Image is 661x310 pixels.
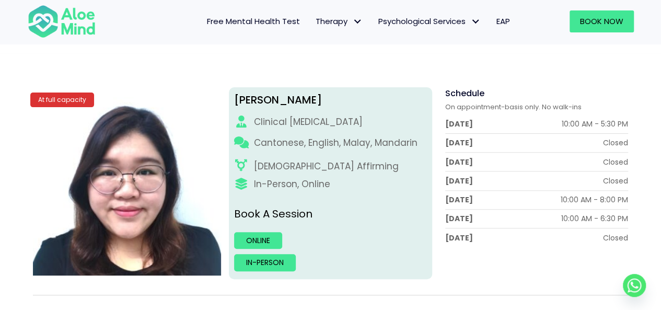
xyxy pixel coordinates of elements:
[234,232,282,249] a: Online
[254,160,399,173] div: [DEMOGRAPHIC_DATA] Affirming
[603,176,628,186] div: Closed
[603,233,628,243] div: Closed
[623,274,646,297] a: Whatsapp
[254,116,363,129] div: Clinical [MEDICAL_DATA]
[207,16,300,27] span: Free Mental Health Test
[33,87,221,275] img: Wei Shan_Profile-300×300
[561,213,628,224] div: 10:00 AM - 6:30 PM
[496,16,510,27] span: EAP
[561,194,628,205] div: 10:00 AM - 8:00 PM
[254,136,418,150] p: Cantonese, English, Malay, Mandarin
[109,10,518,32] nav: Menu
[445,176,473,186] div: [DATE]
[378,16,481,27] span: Psychological Services
[603,137,628,148] div: Closed
[234,93,427,108] div: [PERSON_NAME]
[445,119,473,129] div: [DATE]
[234,206,427,222] p: Book A Session
[445,233,473,243] div: [DATE]
[445,137,473,148] div: [DATE]
[316,16,363,27] span: Therapy
[254,178,330,191] div: In-Person, Online
[445,102,582,112] span: On appointment-basis only. No walk-ins
[234,254,296,271] a: In-person
[30,93,94,107] div: At full capacity
[580,16,623,27] span: Book Now
[199,10,308,32] a: Free Mental Health Test
[308,10,370,32] a: TherapyTherapy: submenu
[445,157,473,167] div: [DATE]
[468,14,483,29] span: Psychological Services: submenu
[570,10,634,32] a: Book Now
[603,157,628,167] div: Closed
[370,10,489,32] a: Psychological ServicesPsychological Services: submenu
[562,119,628,129] div: 10:00 AM - 5:30 PM
[445,87,484,99] span: Schedule
[28,4,96,39] img: Aloe mind Logo
[489,10,518,32] a: EAP
[350,14,365,29] span: Therapy: submenu
[445,194,473,205] div: [DATE]
[445,213,473,224] div: [DATE]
